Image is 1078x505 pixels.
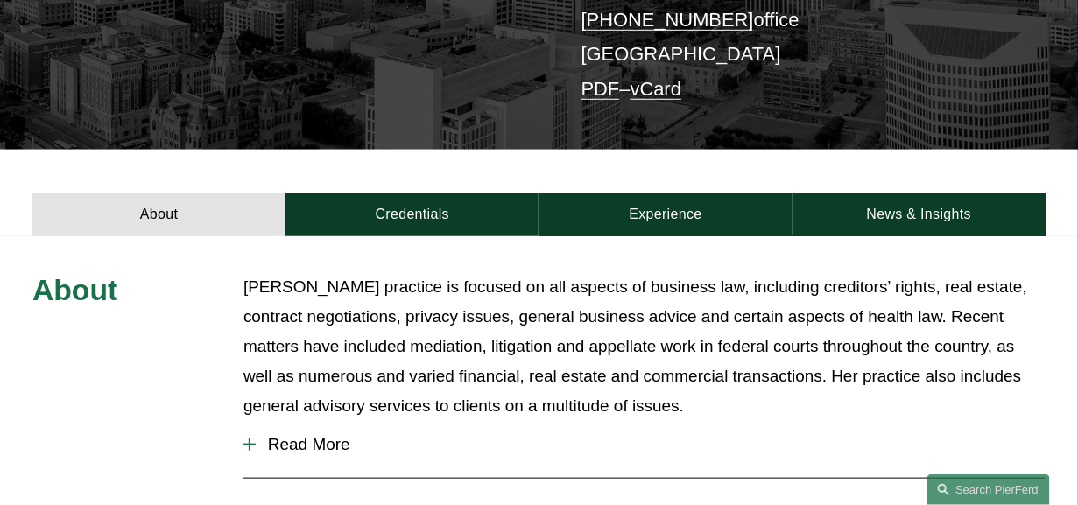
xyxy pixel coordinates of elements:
[256,435,1046,454] span: Read More
[32,273,117,306] span: About
[581,78,620,100] a: PDF
[793,193,1046,237] a: News & Insights
[32,193,285,237] a: About
[285,193,539,237] a: Credentials
[631,78,681,100] a: vCard
[243,272,1046,422] p: [PERSON_NAME] practice is focused on all aspects of business law, including creditors’ rights, re...
[581,9,754,31] a: [PHONE_NUMBER]
[243,422,1046,467] button: Read More
[927,474,1050,505] a: Search this site
[539,193,792,237] a: Experience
